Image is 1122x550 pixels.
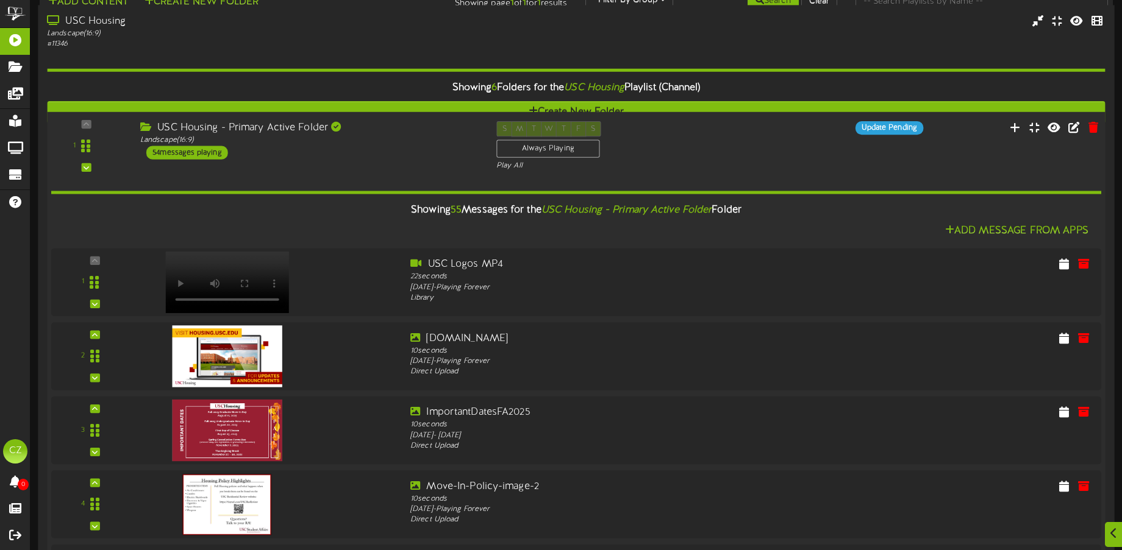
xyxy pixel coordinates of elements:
[172,400,282,461] img: be6c3767-e068-41d9-b667-f3eb0086a26c.jpg
[410,515,829,525] div: Direct Upload
[47,14,477,28] div: USC Housing
[47,101,1105,124] button: Create New Folder
[496,161,745,171] div: Play All
[410,258,829,272] div: USC Logos MP4
[410,356,829,367] div: [DATE] - Playing Forever
[942,224,1092,239] button: Add Message From Apps
[140,121,478,135] div: USC Housing - Primary Active Folder
[451,205,462,216] span: 55
[410,293,829,303] div: Library
[564,82,624,93] i: USC Housing
[410,367,829,377] div: Direct Upload
[541,205,712,216] i: USC Housing - Primary Active Folder
[146,146,228,159] div: 54 messages playing
[410,420,829,430] div: 10 seconds
[491,82,497,93] span: 6
[3,439,27,464] div: CZ
[410,406,829,420] div: ImportantDatesFA2025
[182,473,272,535] img: 355ebe3c-9b2b-4fb5-a12b-04873e6f2ea3.jpg
[410,345,829,356] div: 10 seconds
[496,139,599,158] div: Always Playing
[410,493,829,504] div: 10 seconds
[856,121,923,135] div: Update Pending
[38,75,1114,101] div: Showing Folders for the Playlist (Channel)
[410,272,829,282] div: 22 seconds
[47,39,477,49] div: # 11346
[410,441,829,451] div: Direct Upload
[140,135,478,146] div: Landscape ( 16:9 )
[42,197,1111,224] div: Showing Messages for the Folder
[172,325,282,387] img: f178b5d0-1b16-4a8b-8848-1ec877d34465.jpg
[410,504,829,515] div: [DATE] - Playing Forever
[18,479,29,490] span: 0
[410,479,829,493] div: Move-In-Policy-image-2
[410,282,829,292] div: [DATE] - Playing Forever
[410,430,829,440] div: [DATE] - [DATE]
[410,331,829,345] div: [DOMAIN_NAME]
[47,28,477,38] div: Landscape ( 16:9 )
